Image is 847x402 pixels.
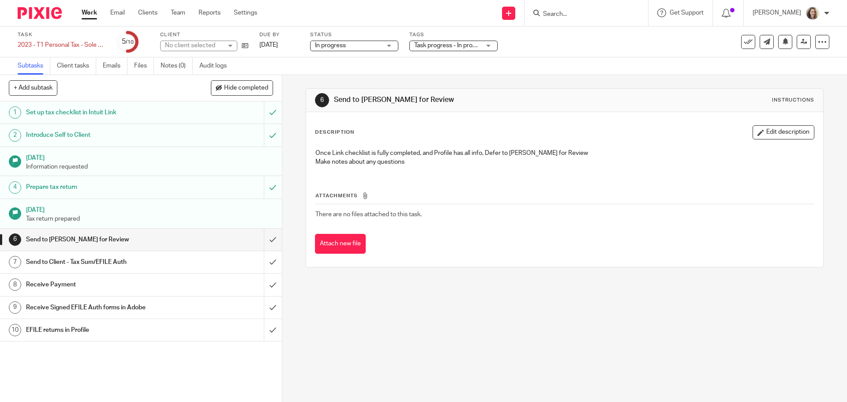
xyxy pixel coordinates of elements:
[18,7,62,19] img: Pixie
[315,211,422,218] span: There are no files attached to this task.
[9,278,21,291] div: 8
[259,42,278,48] span: [DATE]
[310,31,398,38] label: Status
[9,106,21,119] div: 1
[315,129,354,136] p: Description
[18,31,106,38] label: Task
[110,8,125,17] a: Email
[103,57,127,75] a: Emails
[26,214,273,223] p: Tax return prepared
[26,301,179,314] h1: Receive Signed EFILE Auth forms in Adobe
[234,8,257,17] a: Settings
[772,97,814,104] div: Instructions
[315,93,329,107] div: 6
[26,128,179,142] h1: Introduce Self to Client
[315,193,358,198] span: Attachments
[315,158,813,166] p: Make notes about any questions
[26,233,179,246] h1: Send to [PERSON_NAME] for Review
[9,233,21,246] div: 6
[409,31,498,38] label: Tags
[161,57,193,75] a: Notes (0)
[315,42,346,49] span: In progress
[165,41,222,50] div: No client selected
[9,324,21,336] div: 10
[315,234,366,254] button: Attach new file
[160,31,248,38] label: Client
[199,8,221,17] a: Reports
[9,301,21,314] div: 9
[82,8,97,17] a: Work
[806,6,820,20] img: IMG_7896.JPG
[753,125,814,139] button: Edit description
[9,256,21,268] div: 7
[26,106,179,119] h1: Set up tax checklist in Intuit Link
[26,323,179,337] h1: EFILE returns in Profile
[126,40,134,45] small: /10
[26,278,179,291] h1: Receive Payment
[211,80,273,95] button: Hide completed
[670,10,704,16] span: Get Support
[199,57,233,75] a: Audit logs
[542,11,622,19] input: Search
[122,37,134,47] div: 5
[26,180,179,194] h1: Prepare tax return
[26,162,273,171] p: Information requested
[26,255,179,269] h1: Send to Client - Tax Sum/EFILE Auth
[9,80,57,95] button: + Add subtask
[224,85,268,92] span: Hide completed
[259,31,299,38] label: Due by
[138,8,157,17] a: Clients
[9,129,21,142] div: 2
[26,151,273,162] h1: [DATE]
[334,95,584,105] h1: Send to [PERSON_NAME] for Review
[18,57,50,75] a: Subtasks
[171,8,185,17] a: Team
[753,8,801,17] p: [PERSON_NAME]
[18,41,106,49] div: 2023 - T1 Personal Tax - Sole Prop Returning Client - Individual
[414,42,530,49] span: Task progress - In progress (With Lead) + 2
[134,57,154,75] a: Files
[315,149,813,158] p: Once Link checklist is fully completed, and Profile has all info, Defer to [PERSON_NAME] for Review
[26,203,273,214] h1: [DATE]
[9,181,21,194] div: 4
[57,57,96,75] a: Client tasks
